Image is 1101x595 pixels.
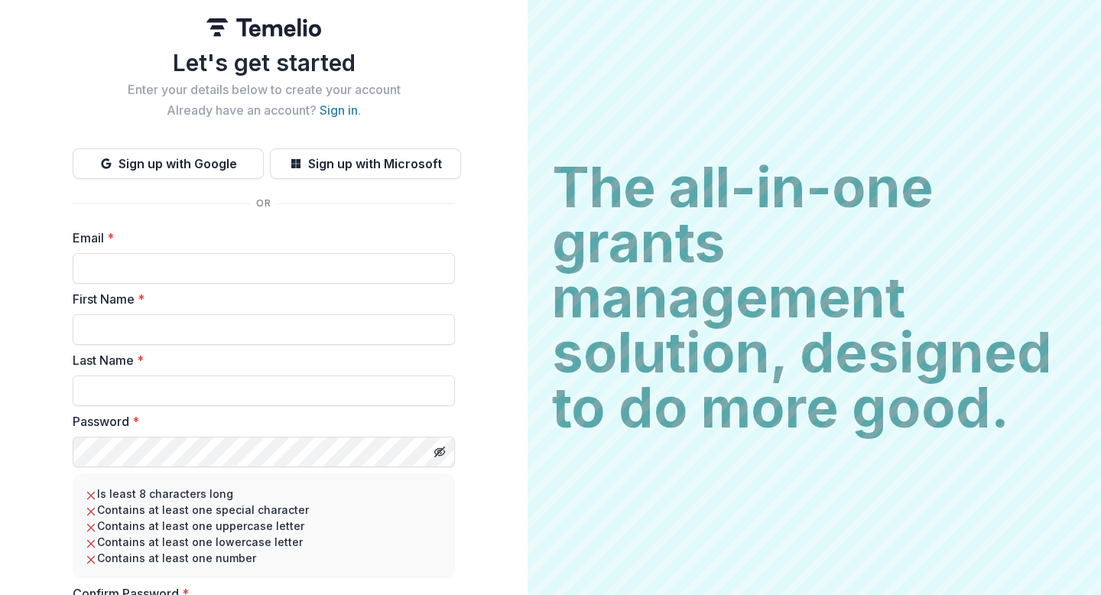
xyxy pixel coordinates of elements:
[73,49,455,76] h1: Let's get started
[320,102,358,118] a: Sign in
[73,290,446,308] label: First Name
[85,502,443,518] li: Contains at least one special character
[73,148,264,179] button: Sign up with Google
[85,534,443,550] li: Contains at least one lowercase letter
[73,412,446,431] label: Password
[85,486,443,502] li: Is least 8 characters long
[85,550,443,566] li: Contains at least one number
[73,83,455,97] h2: Enter your details below to create your account
[206,18,321,37] img: Temelio
[270,148,461,179] button: Sign up with Microsoft
[427,440,452,464] button: Toggle password visibility
[73,103,455,118] h2: Already have an account? .
[85,518,443,534] li: Contains at least one uppercase letter
[73,351,446,369] label: Last Name
[73,229,446,247] label: Email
